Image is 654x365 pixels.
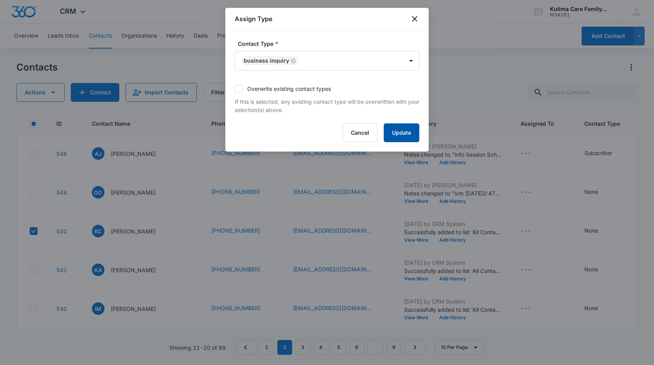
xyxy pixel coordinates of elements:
[244,58,289,63] div: Business Inquiry
[235,98,419,114] p: If this is selected, any existing contact type will be overwritten with your selection(s) above.
[289,58,296,63] div: Remove Business Inquiry
[235,85,419,93] label: Overwrite existing contact types
[235,14,272,23] h1: Assign Type
[384,123,419,142] button: Update
[343,123,377,142] button: Cancel
[238,40,422,48] label: Contact Type
[410,14,419,23] button: close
